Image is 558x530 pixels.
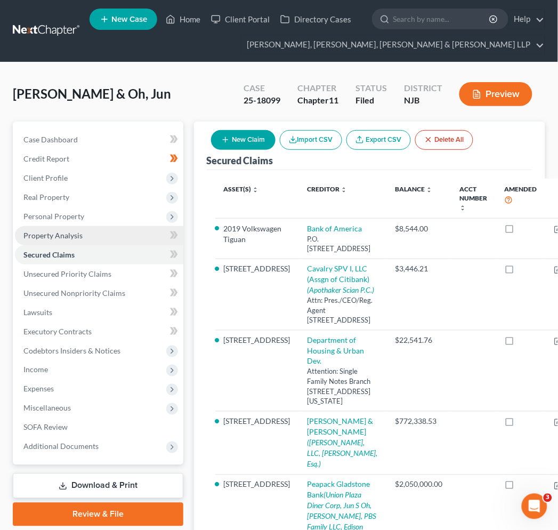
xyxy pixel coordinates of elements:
[341,187,347,193] i: unfold_more
[23,173,68,182] span: Client Profile
[395,335,443,346] div: $22,541.76
[23,154,69,163] span: Credit Report
[244,94,280,107] div: 25-18099
[23,192,69,202] span: Real Property
[23,423,68,432] span: SOFA Review
[244,82,280,94] div: Case
[23,288,125,298] span: Unsecured Nonpriority Claims
[395,185,433,193] a: Balance unfold_more
[15,226,183,245] a: Property Analysis
[308,295,378,325] div: Attn: Pres./CEO/Reg. Agent [STREET_ADDRESS]
[23,269,111,278] span: Unsecured Priority Claims
[206,10,275,29] a: Client Portal
[23,135,78,144] span: Case Dashboard
[207,154,273,167] div: Secured Claims
[509,10,545,29] a: Help
[395,479,443,490] div: $2,050,000.00
[224,185,259,193] a: Asset(s) unfold_more
[329,95,338,105] span: 11
[15,149,183,168] a: Credit Report
[308,185,347,193] a: Creditor unfold_more
[15,418,183,437] a: SOFA Review
[241,35,545,54] a: [PERSON_NAME], [PERSON_NAME], [PERSON_NAME] & [PERSON_NAME] LLP
[15,322,183,341] a: Executory Contracts
[23,212,84,221] span: Personal Property
[224,335,290,346] li: [STREET_ADDRESS]
[23,231,83,240] span: Property Analysis
[111,15,147,23] span: New Case
[275,10,357,29] a: Directory Cases
[355,94,387,107] div: Filed
[13,503,183,526] a: Review & File
[355,82,387,94] div: Status
[404,82,442,94] div: District
[460,205,466,211] i: unfold_more
[544,494,552,502] span: 3
[393,9,491,29] input: Search by name...
[280,130,342,150] button: Import CSV
[23,250,75,259] span: Secured Claims
[415,130,473,150] button: Delete All
[23,308,52,317] span: Lawsuits
[308,264,375,294] a: Cavalry SPV I, LLC (Assgn of Citibank)(Apothaker Scian P.C.)
[23,404,71,413] span: Miscellaneous
[253,187,259,193] i: unfold_more
[23,327,92,336] span: Executory Contracts
[23,384,54,394] span: Expenses
[23,442,99,451] span: Additional Documents
[160,10,206,29] a: Home
[308,234,378,254] div: P.O. [STREET_ADDRESS]
[13,86,171,101] span: [PERSON_NAME] & Oh, Jun
[404,94,442,107] div: NJB
[308,285,375,294] i: (Apothaker Scian P.C.)
[308,417,378,469] a: [PERSON_NAME] & [PERSON_NAME]([PERSON_NAME], LLC, [PERSON_NAME], Esq.)
[426,187,433,193] i: unfold_more
[395,263,443,274] div: $3,446.21
[23,365,48,374] span: Income
[15,245,183,264] a: Secured Claims
[308,367,378,406] div: Attention: Single Family Notes Branch [STREET_ADDRESS][US_STATE]
[297,94,338,107] div: Chapter
[15,303,183,322] a: Lawsuits
[522,494,547,519] iframe: Intercom live chat
[224,223,290,245] li: 2019 Volkswagen Tiguan
[395,223,443,234] div: $8,544.00
[15,264,183,284] a: Unsecured Priority Claims
[13,473,183,499] a: Download & Print
[23,346,120,355] span: Codebtors Insiders & Notices
[224,263,290,274] li: [STREET_ADDRESS]
[459,82,532,106] button: Preview
[211,130,276,150] button: New Claim
[308,224,362,233] a: Bank of America
[308,438,378,469] i: ([PERSON_NAME], LLC, [PERSON_NAME], Esq.)
[15,130,183,149] a: Case Dashboard
[224,479,290,490] li: [STREET_ADDRESS]
[308,335,365,366] a: Department of Housing & Urban Dev.
[395,416,443,427] div: $772,338.53
[346,130,411,150] a: Export CSV
[224,416,290,427] li: [STREET_ADDRESS]
[496,179,546,219] th: Amended
[297,82,338,94] div: Chapter
[460,185,488,211] a: Acct Number unfold_more
[15,284,183,303] a: Unsecured Nonpriority Claims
